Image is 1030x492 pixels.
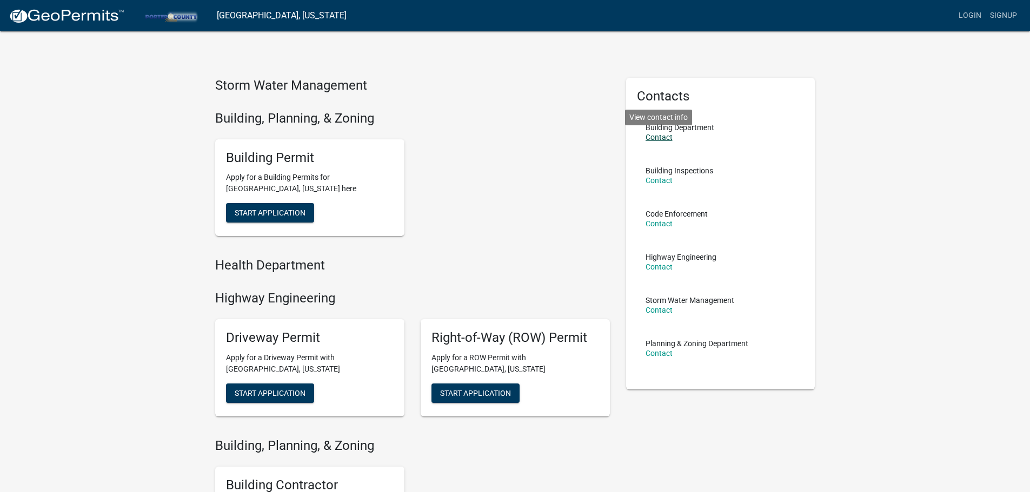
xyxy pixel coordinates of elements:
h4: Storm Water Management [215,78,610,93]
a: Signup [986,5,1021,26]
h5: Right-of-Way (ROW) Permit [431,330,599,346]
button: Start Application [226,383,314,403]
a: Login [954,5,986,26]
h4: Health Department [215,258,610,273]
span: Start Application [235,208,305,217]
p: Apply for a Driveway Permit with [GEOGRAPHIC_DATA], [US_STATE] [226,352,394,375]
button: Start Application [226,203,314,223]
p: Building Department [646,124,714,131]
p: Code Enforcement [646,210,708,218]
p: Highway Engineering [646,253,716,261]
h5: Building Permit [226,150,394,166]
p: Storm Water Management [646,296,734,304]
img: Porter County, Indiana [133,8,208,23]
a: Contact [646,133,673,141]
p: Apply for a ROW Permit with [GEOGRAPHIC_DATA], [US_STATE] [431,352,599,375]
h5: Contacts [637,89,805,104]
a: [GEOGRAPHIC_DATA], [US_STATE] [217,6,347,25]
a: Contact [646,219,673,228]
a: Contact [646,349,673,358]
h4: Building, Planning, & Zoning [215,111,610,126]
a: Contact [646,176,673,185]
p: Building Inspections [646,167,713,174]
h4: Highway Engineering [215,291,610,306]
a: Contact [646,306,673,314]
span: Start Application [440,388,511,397]
p: Planning & Zoning Department [646,340,748,347]
span: Start Application [235,388,305,397]
a: Contact [646,262,673,271]
button: Start Application [431,383,520,403]
p: Apply for a Building Permits for [GEOGRAPHIC_DATA], [US_STATE] here [226,172,394,194]
h4: Building, Planning, & Zoning [215,438,610,454]
h5: Driveway Permit [226,330,394,346]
